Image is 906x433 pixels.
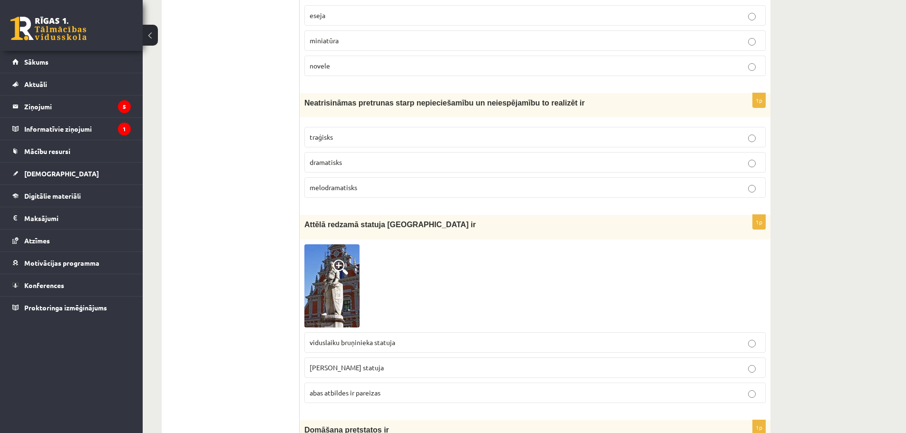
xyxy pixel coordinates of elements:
span: viduslaiku bruņinieka statuja [310,338,395,346]
span: Sākums [24,58,49,66]
a: Maksājumi [12,207,131,229]
span: Attēlā redzamā statuja [GEOGRAPHIC_DATA] ir [304,221,476,229]
p: 1p [752,214,766,230]
a: Konferences [12,274,131,296]
span: [PERSON_NAME] statuja [310,363,384,372]
input: miniatūra [748,38,756,46]
span: Mācību resursi [24,147,70,155]
span: dramatisks [310,158,342,166]
span: eseja [310,11,325,19]
a: Motivācijas programma [12,252,131,274]
a: [DEMOGRAPHIC_DATA] [12,163,131,184]
span: traģisks [310,133,333,141]
a: Sākums [12,51,131,73]
input: dramatisks [748,160,756,167]
input: abas atbildes ir pareizas [748,390,756,398]
input: viduslaiku bruņinieka statuja [748,340,756,347]
i: 1 [118,123,131,135]
img: 1.jpg [304,244,360,327]
a: Mācību resursi [12,140,131,162]
a: Rīgas 1. Tālmācības vidusskola [10,17,87,40]
legend: Informatīvie ziņojumi [24,118,131,140]
i: 5 [118,100,131,113]
span: Motivācijas programma [24,259,99,267]
span: miniatūra [310,36,339,45]
a: Digitālie materiāli [12,185,131,207]
input: novele [748,63,756,71]
span: Proktoringa izmēģinājums [24,303,107,312]
a: Proktoringa izmēģinājums [12,297,131,318]
span: melodramatisks [310,183,357,192]
span: Neatrisināmas pretrunas starp nepieciešamību un neiespējamību to realizēt ir [304,99,585,107]
legend: Maksājumi [24,207,131,229]
p: 1p [752,93,766,108]
span: [DEMOGRAPHIC_DATA] [24,169,99,178]
legend: Ziņojumi [24,96,131,117]
span: Aktuāli [24,80,47,88]
input: eseja [748,13,756,20]
a: Ziņojumi5 [12,96,131,117]
a: Informatīvie ziņojumi1 [12,118,131,140]
span: Konferences [24,281,64,289]
input: [PERSON_NAME] statuja [748,365,756,373]
a: Atzīmes [12,230,131,251]
a: Aktuāli [12,73,131,95]
input: melodramatisks [748,185,756,192]
input: traģisks [748,135,756,142]
span: novele [310,61,330,70]
span: Atzīmes [24,236,50,245]
span: Digitālie materiāli [24,192,81,200]
span: abas atbildes ir pareizas [310,388,380,397]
